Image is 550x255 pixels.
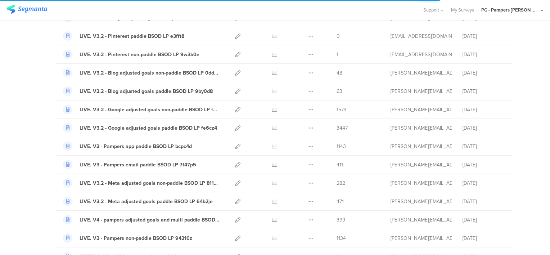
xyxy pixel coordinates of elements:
[63,105,219,114] a: LIVE. V3.2 - Google adjusted goals non-paddle BSOD LP f0dch1
[80,143,192,150] div: LIVE. V3 - Pampers app paddle BSOD LP bcpc4d
[391,32,452,40] div: hougui.yh.1@pg.com
[63,31,184,41] a: LIVE. V3.2 - Pinterest paddle BSOD LP e3fft8
[80,198,213,205] div: LIVE. V3.2 - Meta adjusted goals paddle BSOD LP 64b2je
[63,178,219,188] a: LIVE. V3.2 - Meta adjusted goals non-paddle BSOD LP 811fie
[463,106,506,113] div: [DATE]
[463,88,506,95] div: [DATE]
[463,234,506,242] div: [DATE]
[391,198,452,205] div: aguiar.s@pg.com
[463,32,506,40] div: [DATE]
[391,161,452,169] div: aguiar.s@pg.com
[80,32,184,40] div: LIVE. V3.2 - Pinterest paddle BSOD LP e3fft8
[80,216,219,224] div: LIVE. V4 - pampers adjusted goals and multi paddle BSOD LP 0f7m0b
[463,179,506,187] div: [DATE]
[337,234,346,242] span: 1134
[80,234,192,242] div: LIVE. V3 - Pampers non-paddle BSOD LP 94310z
[337,124,348,132] span: 3447
[6,5,47,14] img: segmanta logo
[391,51,452,58] div: hougui.yh.1@pg.com
[463,198,506,205] div: [DATE]
[463,124,506,132] div: [DATE]
[463,216,506,224] div: [DATE]
[337,161,343,169] span: 411
[63,233,192,243] a: LIVE. V3 - Pampers non-paddle BSOD LP 94310z
[63,142,192,151] a: LIVE. V3 - Pampers app paddle BSOD LP bcpc4d
[391,88,452,95] div: aguiar.s@pg.com
[63,68,219,77] a: LIVE. V3.2 - Blog adjusted goals non-paddle BSOD LP 0dd60g
[463,161,506,169] div: [DATE]
[80,88,213,95] div: LIVE. V3.2 - Blog adjusted goals paddle BSOD LP 9by0d8
[481,6,539,13] div: PG - Pampers [PERSON_NAME]
[63,197,213,206] a: LIVE. V3.2 - Meta adjusted goals paddle BSOD LP 64b2je
[80,161,196,169] div: LIVE. V3 - Pampers email paddle BSOD LP 7f47p5
[423,6,439,13] span: Support
[337,32,340,40] span: 0
[391,124,452,132] div: aguiar.s@pg.com
[63,123,217,133] a: LIVE. V3.2 - Google adjusted goals paddle BSOD LP fe6cz4
[337,216,345,224] span: 399
[63,215,219,224] a: LIVE. V4 - pampers adjusted goals and multi paddle BSOD LP 0f7m0b
[80,106,219,113] div: LIVE. V3.2 - Google adjusted goals non-paddle BSOD LP f0dch1
[337,88,342,95] span: 63
[391,106,452,113] div: aguiar.s@pg.com
[337,51,338,58] span: 1
[391,216,452,224] div: aguiar.s@pg.com
[337,106,347,113] span: 1574
[337,69,342,77] span: 48
[63,160,196,169] a: LIVE. V3 - Pampers email paddle BSOD LP 7f47p5
[463,69,506,77] div: [DATE]
[337,143,346,150] span: 1143
[391,143,452,150] div: aguiar.s@pg.com
[463,143,506,150] div: [DATE]
[63,50,199,59] a: LIVE. V3.2 - Pinterest non-paddle BSOD LP 9w3b0e
[391,179,452,187] div: aguiar.s@pg.com
[80,124,217,132] div: LIVE. V3.2 - Google adjusted goals paddle BSOD LP fe6cz4
[80,51,199,58] div: LIVE. V3.2 - Pinterest non-paddle BSOD LP 9w3b0e
[463,51,506,58] div: [DATE]
[80,69,219,77] div: LIVE. V3.2 - Blog adjusted goals non-paddle BSOD LP 0dd60g
[337,179,345,187] span: 282
[391,69,452,77] div: aguiar.s@pg.com
[337,198,344,205] span: 471
[80,179,219,187] div: LIVE. V3.2 - Meta adjusted goals non-paddle BSOD LP 811fie
[63,86,213,96] a: LIVE. V3.2 - Blog adjusted goals paddle BSOD LP 9by0d8
[391,234,452,242] div: aguiar.s@pg.com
